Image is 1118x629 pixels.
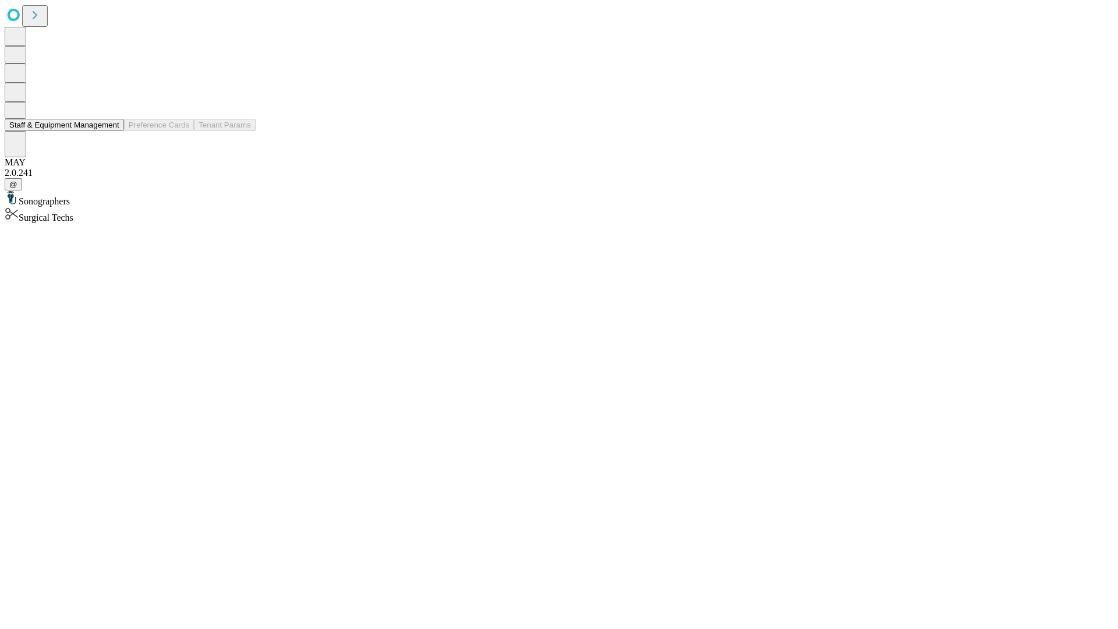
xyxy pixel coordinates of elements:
[5,168,1113,178] div: 2.0.241
[5,207,1113,223] div: Surgical Techs
[9,180,17,189] span: @
[5,178,22,190] button: @
[124,119,194,131] button: Preference Cards
[5,190,1113,207] div: Sonographers
[5,157,1113,168] div: MAY
[5,119,124,131] button: Staff & Equipment Management
[194,119,256,131] button: Tenant Params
